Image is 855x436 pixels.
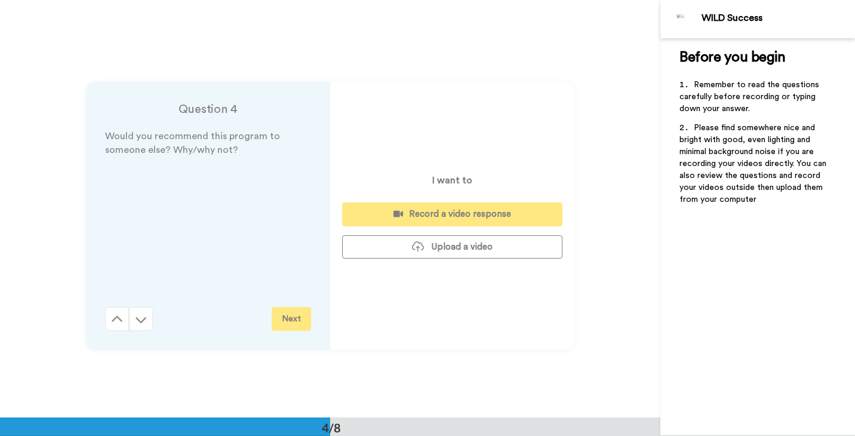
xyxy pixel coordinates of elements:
[667,5,696,33] img: Profile Image
[303,419,360,436] div: 4/8
[342,202,562,226] button: Record a video response
[105,131,282,155] span: Would you recommend this program to someone else? Why/why not?
[679,81,822,113] span: Remember to read the questions carefully before recording or typing down your answer.
[352,208,553,220] div: Record a video response
[105,101,311,118] h4: Question 4
[679,50,785,65] span: Before you begin
[432,173,472,188] p: I want to
[272,307,311,331] button: Next
[342,235,562,259] button: Upload a video
[679,124,829,204] span: Please find somewhere nice and bright with good, even lighting and minimal background noise if yo...
[702,13,854,24] div: WILD Success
